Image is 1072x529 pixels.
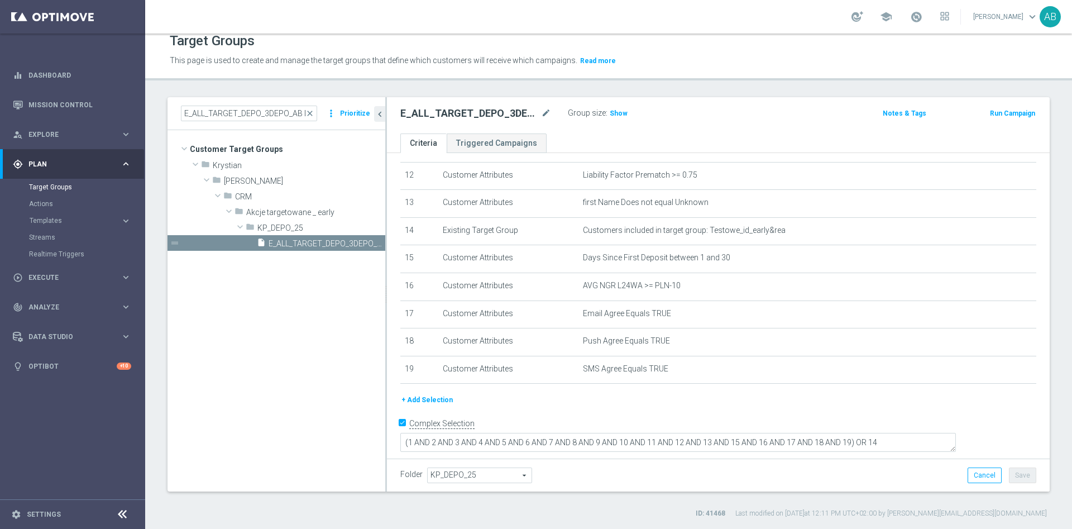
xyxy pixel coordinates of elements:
[30,217,109,224] span: Templates
[13,273,121,283] div: Execute
[400,470,423,479] label: Folder
[257,223,385,233] span: KP_DEPO_25
[12,160,132,169] button: gps_fixed Plan keyboard_arrow_right
[735,509,1047,518] label: Last modified on [DATE] at 12:11 PM UTC+02:00 by [PERSON_NAME][EMAIL_ADDRESS][DOMAIN_NAME]
[400,301,438,328] td: 17
[28,90,131,120] a: Mission Control
[28,60,131,90] a: Dashboard
[568,108,606,118] label: Group size
[438,162,578,190] td: Customer Attributes
[696,509,725,518] label: ID: 41468
[13,302,23,312] i: track_changes
[29,179,144,196] div: Target Groups
[400,134,447,153] a: Criteria
[579,55,617,67] button: Read more
[989,107,1036,120] button: Run Campaign
[400,273,438,301] td: 16
[583,309,671,318] span: Email Agree Equals TRUE
[606,108,607,118] label: :
[213,161,385,170] span: Krystian
[29,246,144,263] div: Realtime Triggers
[190,141,385,157] span: Customer Target Groups
[13,90,131,120] div: Mission Control
[583,226,786,235] span: Customers included in target group: Testowe_id_early&rea
[338,106,372,121] button: Prioritize
[880,11,892,23] span: school
[224,177,385,186] span: Krystian P.
[12,71,132,80] button: equalizer Dashboard
[13,130,121,140] div: Explore
[13,361,23,371] i: lightbulb
[13,159,121,169] div: Plan
[409,418,475,429] label: Complex Selection
[583,253,730,263] span: Days Since First Deposit between 1 and 30
[438,356,578,384] td: Customer Attributes
[29,196,144,212] div: Actions
[121,331,131,342] i: keyboard_arrow_right
[610,109,628,117] span: Show
[375,109,385,120] i: chevron_left
[246,222,255,235] i: folder
[438,190,578,218] td: Customer Attributes
[121,129,131,140] i: keyboard_arrow_right
[269,239,385,249] span: E_ALL_TARGET_DEPO_3DEPO_AB DO 200PLN_031025
[28,161,121,168] span: Plan
[374,106,385,122] button: chevron_left
[27,511,61,518] a: Settings
[12,362,132,371] button: lightbulb Optibot +10
[29,183,116,192] a: Target Groups
[583,170,697,180] span: Liability Factor Prematch >= 0.75
[170,33,255,49] h1: Target Groups
[583,336,670,346] span: Push Agree Equals TRUE
[257,238,266,251] i: insert_drive_file
[541,107,551,120] i: mode_edit
[1009,468,1036,483] button: Save
[12,303,132,312] button: track_changes Analyze keyboard_arrow_right
[28,304,121,311] span: Analyze
[12,332,132,341] button: Data Studio keyboard_arrow_right
[29,233,116,242] a: Streams
[583,198,709,207] span: first Name Does not equal Unknown
[181,106,317,121] input: Quick find group or folder
[234,207,243,220] i: folder
[400,245,438,273] td: 15
[223,191,232,204] i: folder
[13,273,23,283] i: play_circle_outline
[29,229,144,246] div: Streams
[400,190,438,218] td: 13
[972,8,1040,25] a: [PERSON_NAME]keyboard_arrow_down
[29,212,144,229] div: Templates
[1040,6,1061,27] div: AB
[400,328,438,356] td: 18
[29,250,116,259] a: Realtime Triggers
[28,351,117,381] a: Optibot
[968,468,1002,483] button: Cancel
[447,134,547,153] a: Triggered Campaigns
[400,356,438,384] td: 19
[305,109,314,118] span: close
[13,130,23,140] i: person_search
[11,509,21,520] i: settings
[583,364,668,374] span: SMS Agree Equals TRUE
[438,273,578,301] td: Customer Attributes
[438,301,578,328] td: Customer Attributes
[400,107,539,120] h2: E_ALL_TARGET_DEPO_3DEPO_AB DO 200PLN_031025
[13,302,121,312] div: Analyze
[30,217,121,224] div: Templates
[438,328,578,356] td: Customer Attributes
[1026,11,1038,23] span: keyboard_arrow_down
[121,302,131,312] i: keyboard_arrow_right
[438,245,578,273] td: Customer Attributes
[12,273,132,282] button: play_circle_outline Execute keyboard_arrow_right
[117,363,131,370] div: +10
[28,274,121,281] span: Execute
[12,130,132,139] button: person_search Explore keyboard_arrow_right
[400,217,438,245] td: 14
[170,56,577,65] span: This page is used to create and manage the target groups that define which customers will receive...
[400,394,454,406] button: + Add Selection
[12,101,132,109] div: Mission Control
[212,175,221,188] i: folder
[326,106,337,121] i: more_vert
